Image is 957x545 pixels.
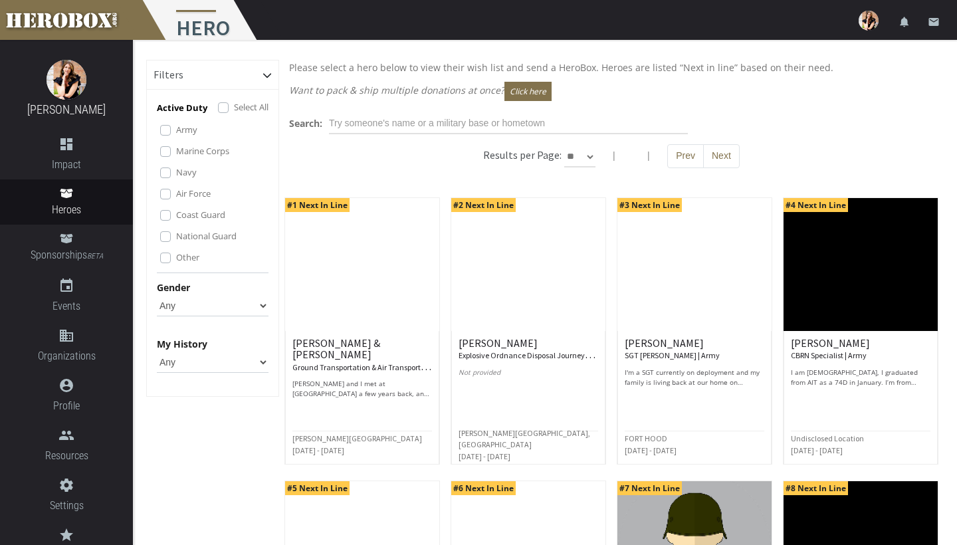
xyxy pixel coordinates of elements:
[289,116,322,131] label: Search:
[284,197,440,465] a: #1 Next In Line [PERSON_NAME] & [PERSON_NAME] Ground Transportation & Air Transportation | Air Fo...
[791,368,930,387] p: I am [DEMOGRAPHIC_DATA], I graduated from AIT as a 74D in January. I’m from [GEOGRAPHIC_DATA][US_...
[459,338,598,361] h6: [PERSON_NAME]
[176,186,211,201] label: Air Force
[285,481,350,495] span: #5 Next In Line
[176,122,197,137] label: Army
[483,148,562,162] h6: Results per Page:
[157,280,190,295] label: Gender
[625,368,764,387] p: I'm a SGT currently on deployment and my family is living back at our home on [GEOGRAPHIC_DATA]. ...
[292,338,432,373] h6: [PERSON_NAME] & [PERSON_NAME]
[859,11,879,31] img: user-image
[157,100,207,116] p: Active Duty
[625,350,720,360] small: SGT [PERSON_NAME] | Army
[292,360,473,373] small: Ground Transportation & Air Transportation | Air Force
[784,481,848,495] span: #8 Next In Line
[292,445,344,455] small: [DATE] - [DATE]
[47,60,86,100] img: image
[646,149,651,162] span: |
[459,451,510,461] small: [DATE] - [DATE]
[451,198,516,212] span: #2 Next In Line
[157,336,207,352] label: My History
[625,445,677,455] small: [DATE] - [DATE]
[451,197,606,465] a: #2 Next In Line [PERSON_NAME] Explosive Ordnance Disposal Journeyman | Air Force Not provided [PE...
[625,433,667,443] small: FORT HOOD
[899,16,910,28] i: notifications
[459,428,590,450] small: [PERSON_NAME][GEOGRAPHIC_DATA], [GEOGRAPHIC_DATA]
[329,113,688,134] input: Try someone's name or a military base or hometown
[176,207,225,222] label: Coast Guard
[703,144,740,168] button: Next
[459,348,635,361] small: Explosive Ordnance Disposal Journeyman | Air Force
[783,197,938,465] a: #4 Next In Line [PERSON_NAME] CBRN Specialist | Army I am [DEMOGRAPHIC_DATA], I graduated from AI...
[791,445,843,455] small: [DATE] - [DATE]
[176,144,229,158] label: Marine Corps
[27,102,106,116] a: [PERSON_NAME]
[289,82,934,101] p: Want to pack & ship multiple donations at once?
[176,165,197,179] label: Navy
[617,197,772,465] a: #3 Next In Line [PERSON_NAME] SGT [PERSON_NAME] | Army I'm a SGT currently on deployment and my f...
[791,350,867,360] small: CBRN Specialist | Army
[504,82,552,101] button: Click here
[784,198,848,212] span: #4 Next In Line
[234,100,268,114] label: Select All
[154,69,183,81] h6: Filters
[667,144,704,168] button: Prev
[928,16,940,28] i: email
[625,338,764,361] h6: [PERSON_NAME]
[176,250,199,265] label: Other
[791,433,864,443] small: Undisclosed Location
[289,60,934,75] p: Please select a hero below to view their wish list and send a HeroBox. Heroes are listed “Next in...
[617,198,682,212] span: #3 Next In Line
[292,433,422,443] small: [PERSON_NAME][GEOGRAPHIC_DATA]
[451,481,516,495] span: #6 Next In Line
[611,149,617,162] span: |
[87,252,103,261] small: BETA
[176,229,237,243] label: National Guard
[459,368,598,387] p: Not provided
[617,481,682,495] span: #7 Next In Line
[285,198,350,212] span: #1 Next In Line
[292,379,432,399] p: [PERSON_NAME] and I met at [GEOGRAPHIC_DATA] a few years back, and we got married earlier this ye...
[791,338,930,361] h6: [PERSON_NAME]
